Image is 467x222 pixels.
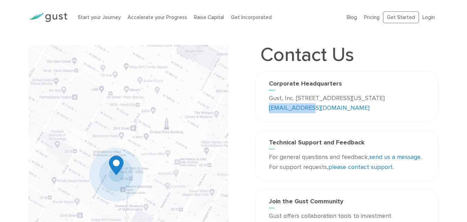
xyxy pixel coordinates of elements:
a: Start your Journey [78,14,121,20]
a: Login [422,14,435,20]
p: For general questions and feedback, . For support requests, . [269,152,424,172]
h3: Corporate Headquarters [269,80,424,90]
a: [EMAIL_ADDRESS][DOMAIN_NAME] [269,104,370,112]
a: send us a message [369,153,421,161]
a: please contact support [328,163,393,171]
h1: Contact Us [255,45,359,64]
a: Get Incorporated [231,14,272,20]
a: Blog [347,14,357,20]
a: Raise Capital [194,14,224,20]
h3: Join the Gust Community [269,198,424,208]
a: Accelerate your Progress [128,14,187,20]
a: Pricing [364,14,380,20]
h3: Technical Support and Feedback [269,139,424,149]
p: Gust, Inc. [STREET_ADDRESS][US_STATE] [269,94,424,114]
img: Gust Logo [29,13,67,22]
a: Get Started [383,11,419,24]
